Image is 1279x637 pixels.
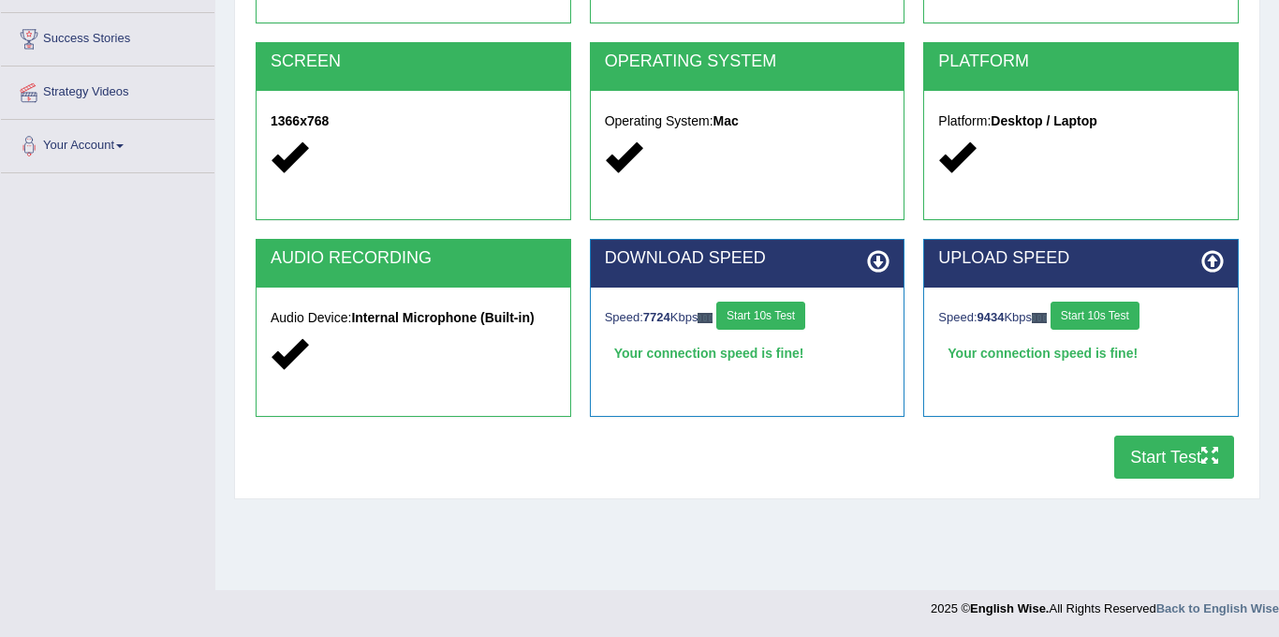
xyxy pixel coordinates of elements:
[1051,302,1139,330] button: Start 10s Test
[1114,436,1234,479] button: Start Test
[938,339,1224,367] div: Your connection speed is fine!
[938,52,1224,71] h2: PLATFORM
[1,13,214,60] a: Success Stories
[713,113,739,128] strong: Mac
[931,590,1279,617] div: 2025 © All Rights Reserved
[1,67,214,113] a: Strategy Videos
[605,302,890,334] div: Speed: Kbps
[605,249,890,268] h2: DOWNLOAD SPEED
[605,52,890,71] h2: OPERATING SYSTEM
[1156,601,1279,615] a: Back to English Wise
[271,249,556,268] h2: AUDIO RECORDING
[605,339,890,367] div: Your connection speed is fine!
[1032,313,1047,323] img: ajax-loader-fb-connection.gif
[271,113,329,128] strong: 1366x768
[698,313,713,323] img: ajax-loader-fb-connection.gif
[1,120,214,167] a: Your Account
[271,52,556,71] h2: SCREEN
[605,114,890,128] h5: Operating System:
[271,311,556,325] h5: Audio Device:
[716,302,805,330] button: Start 10s Test
[938,114,1224,128] h5: Platform:
[351,310,534,325] strong: Internal Microphone (Built-in)
[938,302,1224,334] div: Speed: Kbps
[991,113,1097,128] strong: Desktop / Laptop
[978,310,1005,324] strong: 9434
[970,601,1049,615] strong: English Wise.
[643,310,670,324] strong: 7724
[938,249,1224,268] h2: UPLOAD SPEED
